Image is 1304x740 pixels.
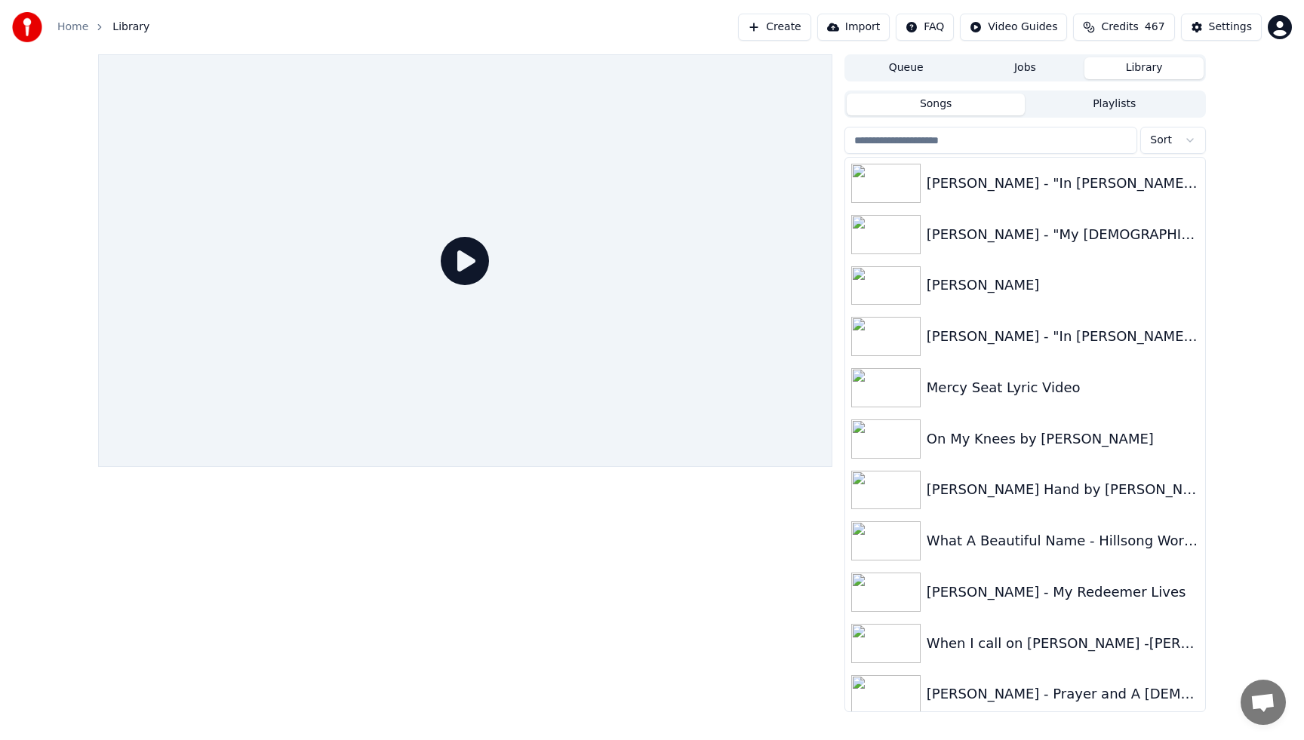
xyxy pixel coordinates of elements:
span: Credits [1101,20,1138,35]
div: [PERSON_NAME] - "My [DEMOGRAPHIC_DATA] Can" [927,224,1199,245]
div: Settings [1209,20,1252,35]
a: Home [57,20,88,35]
button: Playlists [1025,94,1204,115]
span: Sort [1150,133,1172,148]
div: What A Beautiful Name - Hillsong Worship - Lyric Video [927,530,1199,551]
button: Library [1084,57,1204,79]
div: [PERSON_NAME] - My Redeemer Lives [927,582,1199,603]
button: Video Guides [960,14,1067,41]
div: [PERSON_NAME] - "In [PERSON_NAME] Name ” [927,326,1199,347]
button: Credits467 [1073,14,1174,41]
div: Mercy Seat Lyric Video [927,377,1199,398]
span: Library [112,20,149,35]
button: Jobs [966,57,1085,79]
div: [PERSON_NAME] - Prayer and A [DEMOGRAPHIC_DATA] [927,683,1199,705]
button: Queue [847,57,966,79]
div: When I call on [PERSON_NAME] -[PERSON_NAME] [927,633,1199,654]
img: youka [12,12,42,42]
div: [PERSON_NAME] [927,275,1199,296]
button: Songs [847,94,1026,115]
nav: breadcrumb [57,20,149,35]
button: Create [738,14,811,41]
div: [PERSON_NAME] - "In [PERSON_NAME] Name " [927,173,1199,194]
button: Import [817,14,890,41]
button: FAQ [896,14,954,41]
div: On My Knees by [PERSON_NAME] [927,428,1199,450]
div: Open chat [1241,680,1286,725]
span: 467 [1145,20,1165,35]
div: [PERSON_NAME] Hand by [PERSON_NAME] with lyrics [927,479,1199,500]
button: Settings [1181,14,1262,41]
